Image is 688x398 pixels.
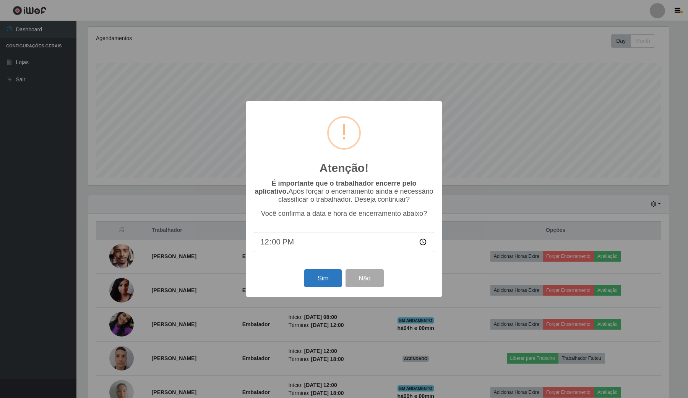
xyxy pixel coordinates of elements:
p: Você confirma a data e hora de encerramento abaixo? [254,210,434,218]
h2: Atenção! [320,161,368,175]
b: É importante que o trabalhador encerre pelo aplicativo. [255,180,416,195]
p: Após forçar o encerramento ainda é necessário classificar o trabalhador. Deseja continuar? [254,180,434,204]
button: Sim [304,269,341,287]
button: Não [346,269,383,287]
